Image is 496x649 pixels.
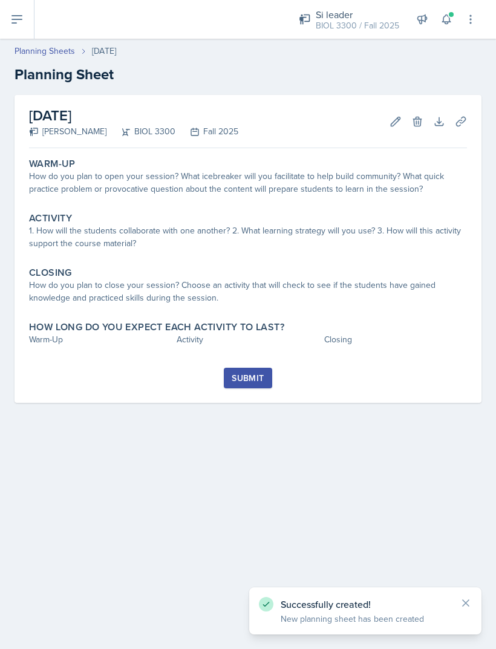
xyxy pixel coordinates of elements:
[29,212,72,224] label: Activity
[324,333,467,346] div: Closing
[316,19,399,32] div: BIOL 3300 / Fall 2025
[316,7,399,22] div: Si leader
[29,224,467,250] div: 1. How will the students collaborate with one another? 2. What learning strategy will you use? 3....
[15,45,75,57] a: Planning Sheets
[29,125,106,138] div: [PERSON_NAME]
[29,279,467,304] div: How do you plan to close your session? Choose an activity that will check to see if the students ...
[15,64,481,85] h2: Planning Sheet
[281,598,450,610] p: Successfully created!
[29,158,76,170] label: Warm-Up
[29,170,467,195] div: How do you plan to open your session? What icebreaker will you facilitate to help build community...
[29,267,72,279] label: Closing
[232,373,264,383] div: Submit
[175,125,238,138] div: Fall 2025
[224,368,272,388] button: Submit
[106,125,175,138] div: BIOL 3300
[29,105,238,126] h2: [DATE]
[29,321,284,333] label: How long do you expect each activity to last?
[29,333,172,346] div: Warm-Up
[92,45,116,57] div: [DATE]
[177,333,319,346] div: Activity
[281,613,450,625] p: New planning sheet has been created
